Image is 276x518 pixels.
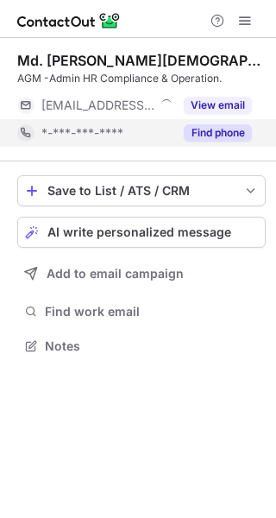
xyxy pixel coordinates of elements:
div: AGM -Admin HR Compliance & Operation. [17,71,266,86]
button: AI write personalized message [17,217,266,248]
button: Notes [17,334,266,358]
button: Add to email campaign [17,258,266,289]
span: Notes [45,338,259,354]
span: Add to email campaign [47,267,184,281]
div: Md. [PERSON_NAME][DEMOGRAPHIC_DATA] Jahadi [17,52,266,69]
button: Reveal Button [184,97,252,114]
button: Reveal Button [184,124,252,142]
span: Find work email [45,304,259,319]
button: save-profile-one-click [17,175,266,206]
span: [EMAIL_ADDRESS][DOMAIN_NAME] [41,98,154,113]
div: Save to List / ATS / CRM [47,184,235,198]
button: Find work email [17,300,266,324]
img: ContactOut v5.3.10 [17,10,121,31]
span: AI write personalized message [47,225,231,239]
